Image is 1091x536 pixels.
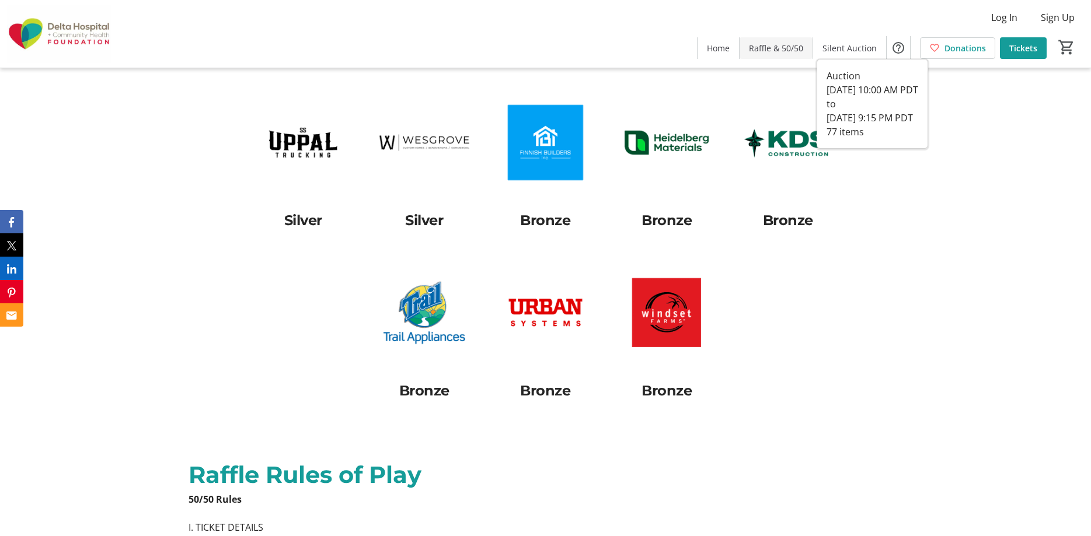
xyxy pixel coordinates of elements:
p: Bronze [371,380,478,401]
strong: 50/50 Rules [189,493,242,506]
p: I. TICKET DETAILS [189,520,902,534]
img: <p>Silver</p> logo [371,89,478,197]
div: 77 items [827,125,918,139]
img: <p>Bronze</p> logo [613,89,720,197]
p: Bronze [492,210,599,231]
span: Donations [944,42,986,54]
span: Home [707,42,730,54]
span: Tickets [1009,42,1037,54]
p: Bronze [613,210,720,231]
div: Raffle Rules of Play [189,457,902,492]
a: Donations [920,37,995,59]
img: <p>Bronze</p> logo [613,259,720,366]
img: <p>Bronze</p> logo [734,89,842,197]
p: Bronze [492,380,599,401]
span: Sign Up [1041,10,1075,24]
button: Help [887,36,910,59]
span: Log In [991,10,1017,24]
span: Raffle & 50/50 [749,42,803,54]
a: Home [698,37,739,59]
div: to [827,97,918,111]
div: Auction [827,69,918,83]
button: Log In [982,8,1027,27]
a: Silent Auction [813,37,886,59]
a: Tickets [1000,37,1047,59]
img: <p>Bronze</p> logo [371,259,478,366]
span: Silent Auction [822,42,877,54]
img: <p>Bronze</p> logo [492,89,599,197]
p: Bronze [734,210,842,231]
button: Sign Up [1031,8,1084,27]
a: Raffle & 50/50 [740,37,813,59]
p: Silver [371,210,478,231]
p: Bronze [613,380,720,401]
p: Silver [249,210,357,231]
img: Delta Hospital and Community Health Foundation's Logo [7,5,111,63]
div: [DATE] 9:15 PM PDT [827,111,918,125]
img: <p>Bronze</p> logo [492,259,599,366]
button: Cart [1056,37,1077,58]
div: [DATE] 10:00 AM PDT [827,83,918,97]
img: <p>Silver</p> logo [249,89,357,197]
